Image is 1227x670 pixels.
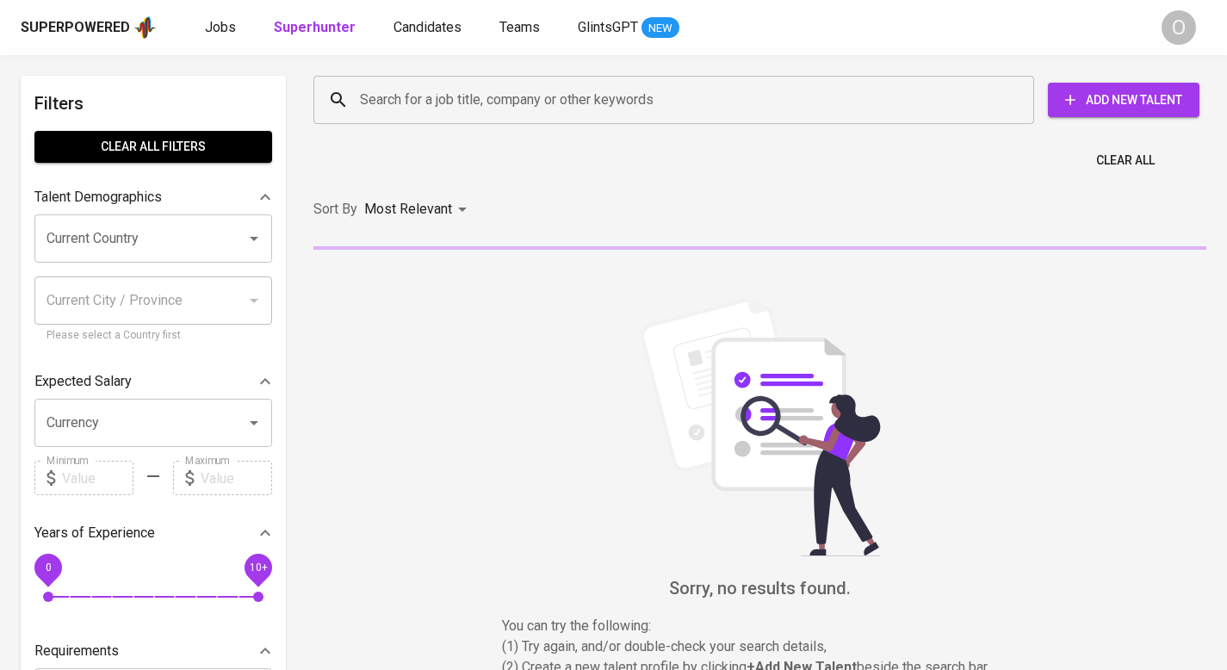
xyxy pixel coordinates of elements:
a: GlintsGPT NEW [578,17,679,39]
button: Open [242,226,266,251]
span: NEW [641,20,679,37]
img: app logo [133,15,157,40]
div: Expected Salary [34,364,272,399]
button: Add New Talent [1048,83,1199,117]
h6: Sorry, no results found. [313,574,1206,602]
a: Candidates [394,17,465,39]
a: Superpoweredapp logo [21,15,157,40]
button: Open [242,411,266,435]
div: Most Relevant [364,194,473,226]
img: file_searching.svg [631,298,889,556]
span: Clear All [1096,150,1155,171]
h6: Filters [34,90,272,117]
span: Jobs [205,19,236,35]
p: You can try the following : [502,616,1019,636]
div: Years of Experience [34,516,272,550]
p: Please select a Country first [46,327,260,344]
button: Clear All [1089,145,1162,177]
a: Teams [499,17,543,39]
div: Superpowered [21,18,130,38]
input: Value [62,461,133,495]
b: Superhunter [274,19,356,35]
p: Sort By [313,199,357,220]
div: Talent Demographics [34,180,272,214]
p: Years of Experience [34,523,155,543]
span: GlintsGPT [578,19,638,35]
span: 0 [45,561,51,574]
a: Jobs [205,17,239,39]
input: Value [201,461,272,495]
span: Teams [499,19,540,35]
p: Requirements [34,641,119,661]
span: 10+ [249,561,267,574]
span: Add New Talent [1062,90,1186,111]
span: Candidates [394,19,462,35]
a: Superhunter [274,17,359,39]
p: (1) Try again, and/or double-check your search details, [502,636,1019,657]
p: Expected Salary [34,371,132,392]
p: Talent Demographics [34,187,162,208]
div: O [1162,10,1196,45]
p: Most Relevant [364,199,452,220]
button: Clear All filters [34,131,272,163]
div: Requirements [34,634,272,668]
span: Clear All filters [48,136,258,158]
